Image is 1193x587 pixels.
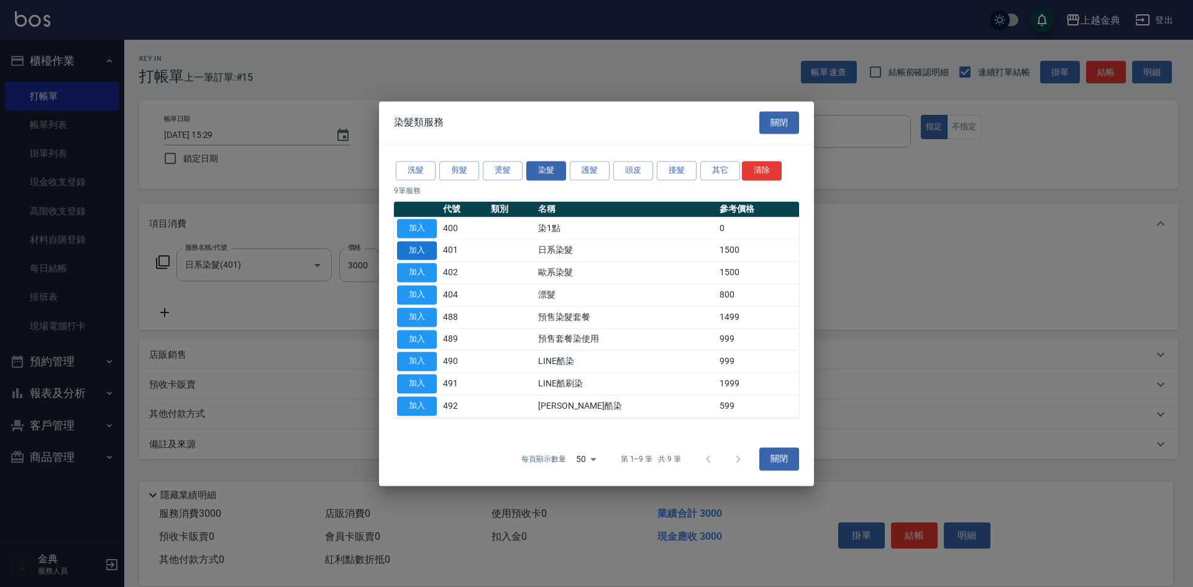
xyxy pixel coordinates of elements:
td: 488 [440,306,488,329]
td: 800 [716,284,799,306]
td: 492 [440,395,488,417]
td: 1500 [716,239,799,262]
button: 加入 [397,263,437,283]
td: 402 [440,262,488,284]
button: 剪髮 [439,161,479,180]
button: 護髮 [570,161,610,180]
td: 歐系染髮 [535,262,716,284]
button: 加入 [397,396,437,416]
td: 1999 [716,373,799,395]
td: 404 [440,284,488,306]
th: 代號 [440,201,488,217]
th: 類別 [488,201,536,217]
div: 50 [571,442,601,476]
button: 加入 [397,219,437,238]
button: 其它 [700,161,740,180]
button: 接髮 [657,161,697,180]
span: 染髮類服務 [394,116,444,129]
td: 999 [716,350,799,373]
th: 參考價格 [716,201,799,217]
td: 染1點 [535,217,716,240]
td: 0 [716,217,799,240]
p: 每頁顯示數量 [521,453,566,465]
td: 1500 [716,262,799,284]
td: 490 [440,350,488,373]
td: 491 [440,373,488,395]
button: 洗髮 [396,161,436,180]
td: 預售染髮套餐 [535,306,716,329]
button: 加入 [397,307,437,327]
td: 400 [440,217,488,240]
td: LINE酷刷染 [535,373,716,395]
button: 加入 [397,241,437,260]
button: 燙髮 [483,161,523,180]
td: 日系染髮 [535,239,716,262]
button: 關閉 [759,111,799,134]
button: 清除 [742,161,782,180]
button: 加入 [397,330,437,349]
td: 漂髮 [535,284,716,306]
td: LINE酷染 [535,350,716,373]
td: 401 [440,239,488,262]
button: 關閉 [759,448,799,471]
button: 加入 [397,352,437,371]
td: [PERSON_NAME]酷染 [535,395,716,417]
td: 489 [440,328,488,350]
td: 預售套餐染使用 [535,328,716,350]
p: 9 筆服務 [394,185,799,196]
p: 第 1–9 筆 共 9 筆 [621,453,681,465]
td: 1499 [716,306,799,329]
button: 加入 [397,285,437,304]
td: 999 [716,328,799,350]
button: 加入 [397,374,437,393]
button: 頭皮 [613,161,653,180]
th: 名稱 [535,201,716,217]
td: 599 [716,395,799,417]
button: 染髮 [526,161,566,180]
